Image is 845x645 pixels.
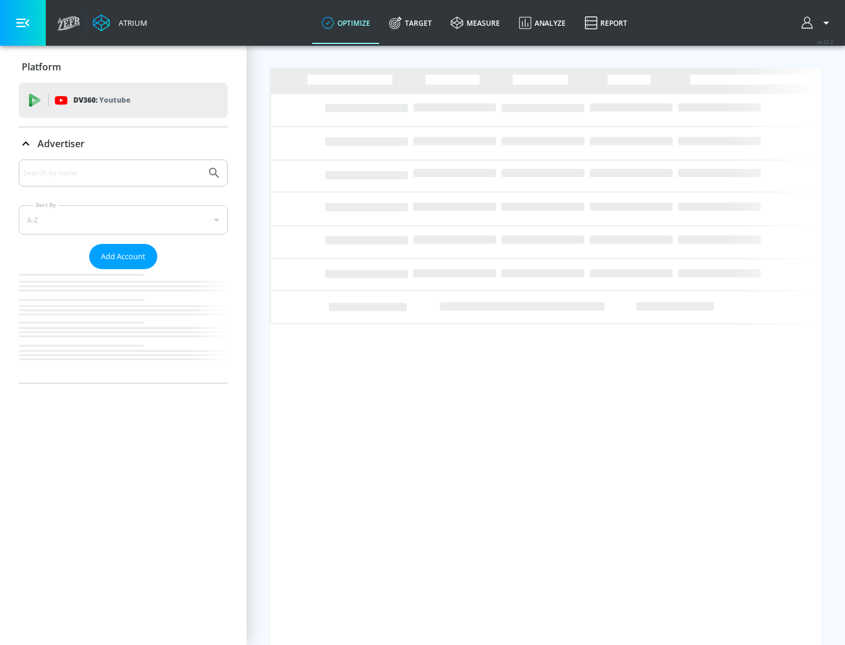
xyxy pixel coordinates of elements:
[93,14,147,32] a: Atrium
[33,201,59,209] label: Sort By
[99,94,130,106] p: Youtube
[575,2,637,44] a: Report
[38,137,84,150] p: Advertiser
[312,2,380,44] a: optimize
[101,250,146,263] span: Add Account
[817,39,833,45] span: v 4.22.2
[19,205,228,235] div: A-Z
[19,159,228,383] div: Advertiser
[19,269,228,383] nav: list of Advertiser
[19,83,228,118] div: DV360: Youtube
[19,127,228,160] div: Advertiser
[73,94,130,107] p: DV360:
[19,50,228,83] div: Platform
[509,2,575,44] a: Analyze
[22,60,61,73] p: Platform
[380,2,441,44] a: Target
[114,18,147,28] div: Atrium
[23,165,201,181] input: Search by name
[89,244,157,269] button: Add Account
[441,2,509,44] a: measure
